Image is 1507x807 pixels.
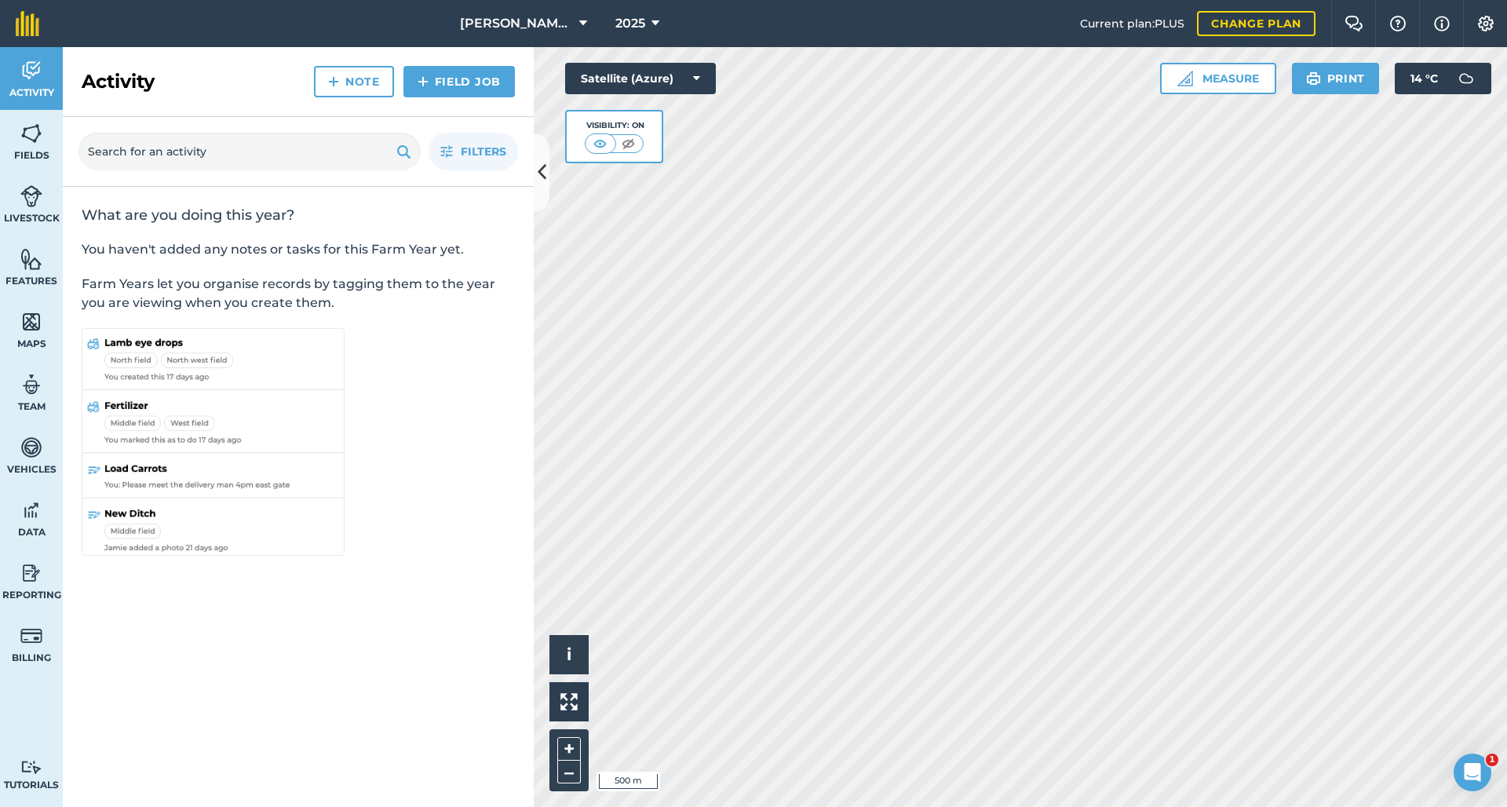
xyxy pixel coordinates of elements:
img: A question mark icon [1388,16,1407,31]
a: Field Job [403,66,515,97]
iframe: Intercom live chat [1454,754,1491,791]
img: svg+xml;base64,PHN2ZyB4bWxucz0iaHR0cDovL3d3dy53My5vcmcvMjAwMC9zdmciIHdpZHRoPSI1NiIgaGVpZ2h0PSI2MC... [20,310,42,334]
button: Print [1292,63,1380,94]
img: svg+xml;base64,PD94bWwgdmVyc2lvbj0iMS4wIiBlbmNvZGluZz0idXRmLTgiPz4KPCEtLSBHZW5lcmF0b3I6IEFkb2JlIE... [20,760,42,775]
img: svg+xml;base64,PHN2ZyB4bWxucz0iaHR0cDovL3d3dy53My5vcmcvMjAwMC9zdmciIHdpZHRoPSI1MCIgaGVpZ2h0PSI0MC... [590,136,610,152]
img: svg+xml;base64,PHN2ZyB4bWxucz0iaHR0cDovL3d3dy53My5vcmcvMjAwMC9zdmciIHdpZHRoPSI1MCIgaGVpZ2h0PSI0MC... [618,136,638,152]
button: Filters [429,133,518,170]
img: svg+xml;base64,PD94bWwgdmVyc2lvbj0iMS4wIiBlbmNvZGluZz0idXRmLTgiPz4KPCEtLSBHZW5lcmF0b3I6IEFkb2JlIE... [20,184,42,208]
span: i [567,645,571,664]
div: Visibility: On [585,119,644,132]
img: svg+xml;base64,PHN2ZyB4bWxucz0iaHR0cDovL3d3dy53My5vcmcvMjAwMC9zdmciIHdpZHRoPSI1NiIgaGVpZ2h0PSI2MC... [20,122,42,145]
img: svg+xml;base64,PD94bWwgdmVyc2lvbj0iMS4wIiBlbmNvZGluZz0idXRmLTgiPz4KPCEtLSBHZW5lcmF0b3I6IEFkb2JlIE... [20,59,42,82]
a: Note [314,66,394,97]
input: Search for an activity [78,133,421,170]
a: Change plan [1197,11,1315,36]
img: Four arrows, one pointing top left, one top right, one bottom right and the last bottom left [560,693,578,710]
span: [PERSON_NAME] Cross [460,14,573,33]
button: 14 °C [1395,63,1491,94]
button: Satellite (Azure) [565,63,716,94]
img: svg+xml;base64,PD94bWwgdmVyc2lvbj0iMS4wIiBlbmNvZGluZz0idXRmLTgiPz4KPCEtLSBHZW5lcmF0b3I6IEFkb2JlIE... [20,498,42,522]
p: You haven't added any notes or tasks for this Farm Year yet. [82,240,515,259]
h2: What are you doing this year? [82,206,515,225]
img: svg+xml;base64,PD94bWwgdmVyc2lvbj0iMS4wIiBlbmNvZGluZz0idXRmLTgiPz4KPCEtLSBHZW5lcmF0b3I6IEFkb2JlIE... [20,624,42,648]
span: 2025 [615,14,645,33]
img: svg+xml;base64,PHN2ZyB4bWxucz0iaHR0cDovL3d3dy53My5vcmcvMjAwMC9zdmciIHdpZHRoPSIxOSIgaGVpZ2h0PSIyNC... [1306,69,1321,88]
img: svg+xml;base64,PD94bWwgdmVyc2lvbj0iMS4wIiBlbmNvZGluZz0idXRmLTgiPz4KPCEtLSBHZW5lcmF0b3I6IEFkb2JlIE... [20,561,42,585]
span: 1 [1486,754,1498,766]
img: svg+xml;base64,PD94bWwgdmVyc2lvbj0iMS4wIiBlbmNvZGluZz0idXRmLTgiPz4KPCEtLSBHZW5lcmF0b3I6IEFkb2JlIE... [20,436,42,459]
img: Ruler icon [1177,71,1193,86]
img: svg+xml;base64,PHN2ZyB4bWxucz0iaHR0cDovL3d3dy53My5vcmcvMjAwMC9zdmciIHdpZHRoPSIxOSIgaGVpZ2h0PSIyNC... [396,142,411,161]
img: fieldmargin Logo [16,11,39,36]
img: svg+xml;base64,PD94bWwgdmVyc2lvbj0iMS4wIiBlbmNvZGluZz0idXRmLTgiPz4KPCEtLSBHZW5lcmF0b3I6IEFkb2JlIE... [1450,63,1482,94]
span: Filters [461,143,506,160]
span: 14 ° C [1410,63,1438,94]
button: – [557,761,581,783]
img: svg+xml;base64,PD94bWwgdmVyc2lvbj0iMS4wIiBlbmNvZGluZz0idXRmLTgiPz4KPCEtLSBHZW5lcmF0b3I6IEFkb2JlIE... [20,373,42,396]
button: i [549,635,589,674]
button: + [557,737,581,761]
button: Measure [1160,63,1276,94]
span: Current plan : PLUS [1080,15,1184,32]
h2: Activity [82,69,155,94]
img: A cog icon [1476,16,1495,31]
img: Two speech bubbles overlapping with the left bubble in the forefront [1345,16,1363,31]
img: svg+xml;base64,PHN2ZyB4bWxucz0iaHR0cDovL3d3dy53My5vcmcvMjAwMC9zdmciIHdpZHRoPSIxNCIgaGVpZ2h0PSIyNC... [418,72,429,91]
p: Farm Years let you organise records by tagging them to the year you are viewing when you create t... [82,275,515,312]
img: svg+xml;base64,PHN2ZyB4bWxucz0iaHR0cDovL3d3dy53My5vcmcvMjAwMC9zdmciIHdpZHRoPSIxNyIgaGVpZ2h0PSIxNy... [1434,14,1450,33]
img: svg+xml;base64,PHN2ZyB4bWxucz0iaHR0cDovL3d3dy53My5vcmcvMjAwMC9zdmciIHdpZHRoPSIxNCIgaGVpZ2h0PSIyNC... [328,72,339,91]
img: svg+xml;base64,PHN2ZyB4bWxucz0iaHR0cDovL3d3dy53My5vcmcvMjAwMC9zdmciIHdpZHRoPSI1NiIgaGVpZ2h0PSI2MC... [20,247,42,271]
